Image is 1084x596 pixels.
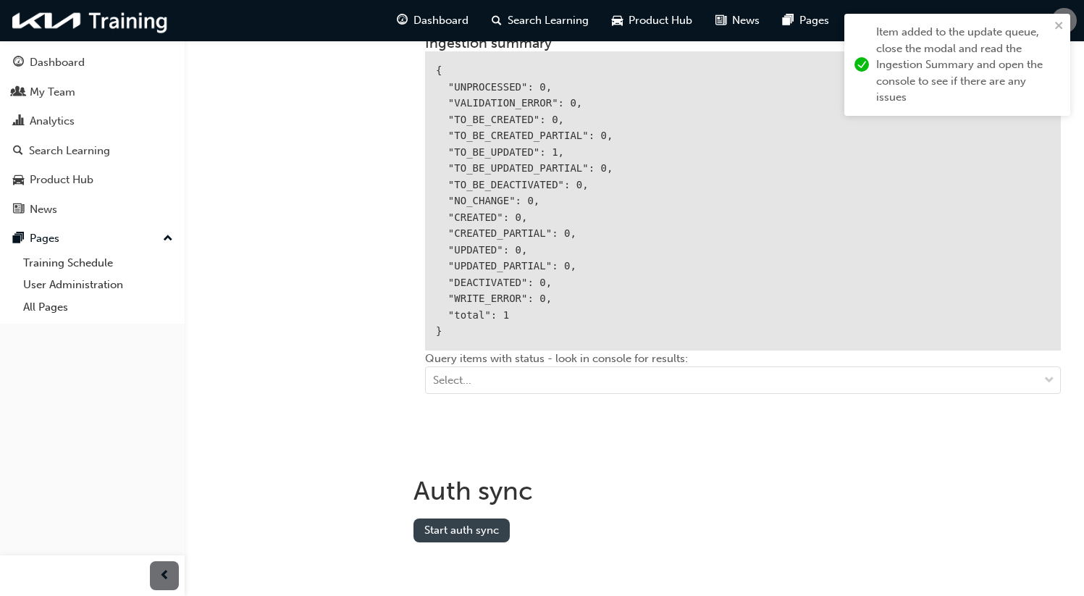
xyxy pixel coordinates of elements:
button: close [1054,20,1064,36]
span: pages-icon [783,12,794,30]
span: news-icon [715,12,726,30]
a: Product Hub [6,167,179,193]
h1: Auth sync [413,475,1072,507]
button: Pages [6,225,179,252]
div: Analytics [30,113,75,130]
div: { "UNPROCESSED": 0, "VALIDATION_ERROR": 0, "TO_BE_CREATED": 0, "TO_BE_CREATED_PARTIAL": 0, "TO_BE... [425,51,1061,351]
a: news-iconNews [704,6,771,35]
a: My Team [6,79,179,106]
a: guage-iconDashboard [385,6,480,35]
span: news-icon [13,203,24,217]
span: car-icon [612,12,623,30]
a: News [6,196,179,223]
div: Query items with status - look in console for results: [425,351,1061,406]
span: pages-icon [13,232,24,245]
span: search-icon [13,145,23,158]
div: Item added to the update queue, close the modal and read the Ingestion Summary and open the conso... [876,24,1050,106]
a: All Pages [17,296,179,319]
h3: Ingestion summary [425,35,1061,51]
a: car-iconProduct Hub [600,6,704,35]
span: search-icon [492,12,502,30]
span: Product Hub [629,12,692,29]
span: people-icon [13,86,24,99]
button: DashboardMy TeamAnalyticsSearch LearningProduct HubNews [6,46,179,225]
div: Select... [433,372,471,389]
a: User Administration [17,274,179,296]
a: Training Schedule [17,252,179,274]
span: Dashboard [413,12,469,29]
span: Search Learning [508,12,589,29]
a: Analytics [6,108,179,135]
span: News [732,12,760,29]
a: Dashboard [6,49,179,76]
div: News [30,201,57,218]
div: Product Hub [30,172,93,188]
div: Search Learning [29,143,110,159]
button: Start auth sync [413,519,510,542]
span: up-icon [163,230,173,248]
div: Dashboard [30,54,85,71]
img: kia-training [7,6,174,35]
span: Pages [799,12,829,29]
span: car-icon [13,174,24,187]
span: prev-icon [159,567,170,585]
div: My Team [30,84,75,101]
button: RJ [1051,8,1077,33]
span: down-icon [1044,372,1054,390]
a: pages-iconPages [771,6,841,35]
div: Pages [30,230,59,247]
span: chart-icon [13,115,24,128]
a: Search Learning [6,138,179,164]
span: guage-icon [397,12,408,30]
a: search-iconSearch Learning [480,6,600,35]
span: guage-icon [13,56,24,70]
